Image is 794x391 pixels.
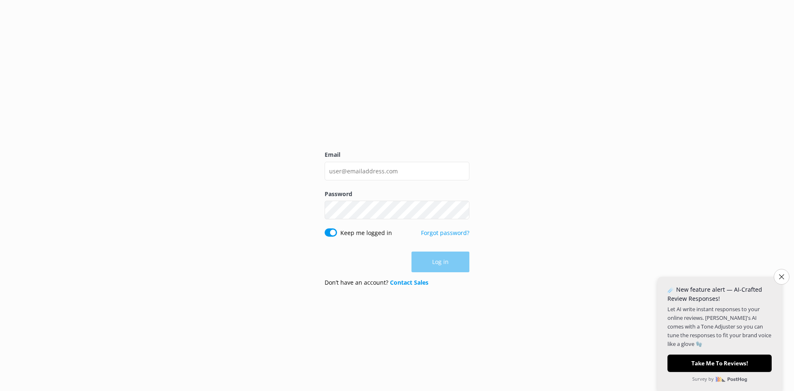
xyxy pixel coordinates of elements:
[340,228,392,237] label: Keep me logged in
[325,190,469,199] label: Password
[325,278,428,287] p: Don’t have an account?
[325,150,469,159] label: Email
[421,229,469,237] a: Forgot password?
[390,278,428,286] a: Contact Sales
[453,202,469,218] button: Show password
[325,162,469,180] input: user@emailaddress.com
